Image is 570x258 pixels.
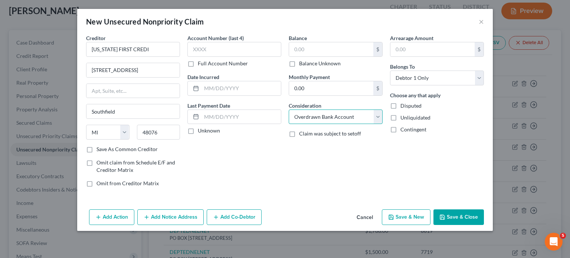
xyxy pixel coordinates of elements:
input: XXXX [187,42,281,57]
label: Save As Common Creditor [96,146,158,153]
button: Cancel [351,210,379,225]
input: MM/DD/YYYY [202,110,281,124]
span: Unliquidated [400,114,430,121]
span: Claim was subject to setoff [299,130,361,137]
button: Add Action [89,209,134,225]
button: × [479,17,484,26]
input: 0.00 [289,81,373,95]
label: Balance Unknown [299,60,341,67]
button: Add Notice Address [137,209,204,225]
input: 0.00 [390,42,475,56]
span: Omit from Creditor Matrix [96,180,159,186]
input: Apt, Suite, etc... [86,84,180,98]
label: Choose any that apply [390,91,440,99]
label: Arrearage Amount [390,34,433,42]
iframe: Intercom live chat [545,233,563,251]
input: 0.00 [289,42,373,56]
input: Enter address... [86,63,180,77]
span: Creditor [86,35,106,41]
div: New Unsecured Nonpriority Claim [86,16,204,27]
label: Monthly Payment [289,73,330,81]
span: Contingent [400,126,426,133]
div: $ [475,42,484,56]
label: Unknown [198,127,220,134]
div: $ [373,81,382,95]
button: Save & New [382,209,430,225]
input: Enter zip... [137,125,180,140]
label: Balance [289,34,307,42]
label: Last Payment Date [187,102,230,110]
input: MM/DD/YYYY [202,81,281,95]
input: Enter city... [86,104,180,118]
label: Consideration [289,102,321,110]
div: $ [373,42,382,56]
span: Belongs To [390,63,415,70]
span: Disputed [400,102,422,109]
button: Save & Close [433,209,484,225]
label: Date Incurred [187,73,219,81]
label: Full Account Number [198,60,248,67]
span: 5 [560,233,566,239]
button: Add Co-Debtor [207,209,262,225]
input: Search creditor by name... [86,42,180,57]
span: Omit claim from Schedule E/F and Creditor Matrix [96,159,175,173]
label: Account Number (last 4) [187,34,244,42]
